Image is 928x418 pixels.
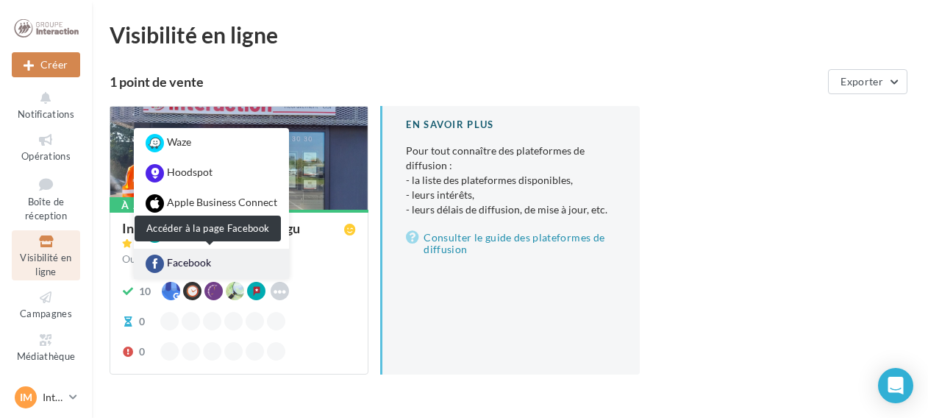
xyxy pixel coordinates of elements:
[122,237,356,255] a: 78 avis
[43,390,63,405] p: Interaction MONTAIGU
[139,284,151,299] div: 10
[139,344,145,359] div: 0
[828,69,907,94] button: Exporter
[406,173,615,188] li: - la liste des plateformes disponibles,
[406,118,615,132] div: En savoir plus
[134,128,289,158] a: Waze
[12,286,80,322] a: Campagnes
[12,383,80,411] a: IM Interaction MONTAIGU
[12,129,80,165] a: Opérations
[134,158,289,188] a: Hoodspot
[110,197,175,213] div: À jour
[12,52,80,77] button: Créer
[406,229,615,258] a: Consulter le guide des plateformes de diffusion
[20,252,71,277] span: Visibilité en ligne
[12,171,80,225] a: Boîte de réception
[12,371,80,407] a: Calendrier
[20,390,32,405] span: IM
[840,75,883,88] span: Exporter
[12,52,80,77] div: Nouvelle campagne
[139,314,145,329] div: 0
[12,329,80,365] a: Médiathèque
[110,24,910,46] div: Visibilité en ligne
[406,202,615,217] li: - leurs délais de diffusion, de mise à jour, etc.
[134,249,289,279] a: Facebook
[110,75,822,88] div: 1 point de vente
[134,188,289,219] a: Apple Business Connect
[878,368,913,403] div: Open Intercom Messenger
[134,219,289,249] a: Here
[12,230,80,280] a: Visibilité en ligne
[25,196,67,222] span: Boîte de réception
[20,308,72,319] span: Campagnes
[18,108,74,120] span: Notifications
[122,252,154,265] span: Ouvert
[135,216,281,241] div: Accéder à la page Facebook
[406,144,615,217] p: Pour tout connaître des plateformes de diffusion :
[406,188,615,202] li: - leurs intérêts,
[122,222,300,235] div: Interaction Interim - Montaigu
[21,150,71,162] span: Opérations
[12,87,80,123] button: Notifications
[17,350,76,362] span: Médiathèque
